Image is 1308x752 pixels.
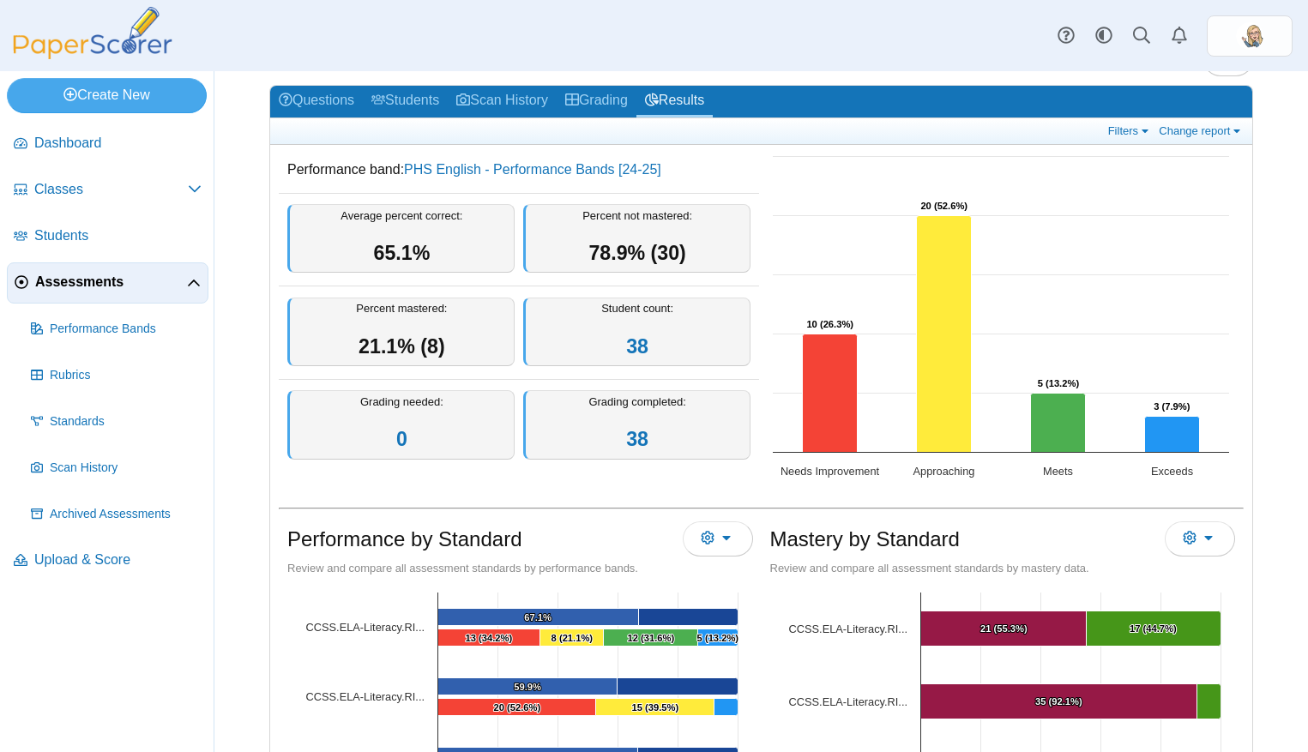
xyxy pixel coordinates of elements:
a: 0 [396,428,407,450]
text: 15 (39.5%) [631,702,678,713]
a: 38 [626,428,648,450]
path: Meets, 5. Overall Assessment Performance. [1030,394,1085,453]
a: PHS English - Performance Bands [24-25] [404,162,661,177]
h1: Performance by Standard [287,525,521,554]
path: [object Object], 32.89474210526316. Average Percent Not Correct. [639,609,738,626]
a: Grading [557,86,636,117]
div: Average percent correct: [287,204,515,274]
button: More options [1165,521,1235,556]
a: Dashboard [7,123,208,165]
a: [object Object] [306,621,425,634]
text: 17 (44.7%) [1129,623,1176,634]
a: Filters [1104,123,1156,138]
span: Upload & Score [34,550,202,569]
img: PaperScorer [7,7,178,59]
path: Approaching, 20. Overall Assessment Performance. [916,216,971,453]
a: Performance Bands [24,309,208,350]
path: [object Object], 12. Meets. [604,629,698,647]
a: Scan History [448,86,557,117]
path: Exceeds, 3. Overall Assessment Performance. [1144,417,1199,453]
span: Standards [50,413,202,430]
text: 12 (31.6%) [627,633,674,643]
a: Change report [1154,123,1248,138]
span: Archived Assessments [50,506,202,523]
span: 65.1% [374,242,431,264]
tspan: CCSS.ELA-Literacy.RI... [306,621,425,634]
text: 59.9% [514,682,541,692]
text: 13 (34.2%) [465,633,512,643]
path: [object Object], 40.13157894736842. Average Percent Not Correct. [618,678,738,695]
text: Exceeds [1150,465,1192,478]
span: 21.1% (8) [359,335,445,358]
a: [object Object] [306,690,425,703]
a: Classes [7,170,208,211]
text: 3 (7.9%) [1154,401,1190,412]
img: ps.zKYLFpFWctilUouI [1236,22,1263,50]
path: [object Object], 13. Needs Improvement. [438,629,540,647]
svg: Interactive chart [764,147,1238,490]
path: [object Object], 15. Approaching. [596,699,714,716]
dd: Performance band: [279,147,759,192]
text: 21 (55.3%) [979,623,1027,634]
span: Dashboard [34,134,202,153]
path: [object Object], 35. Not Mastered. [920,684,1196,719]
text: Needs Improvement [780,465,879,478]
path: Needs Improvement, 10. Overall Assessment Performance. [802,334,857,453]
text: 5 (13.2%) [1037,378,1079,388]
a: Scan History [24,448,208,489]
div: Review and compare all assessment standards by mastery data. [770,561,1236,576]
path: [object Object], 3. Mastered. [1196,684,1221,719]
text: 10 (26.3%) [806,319,853,329]
text: 20 (52.6%) [493,702,540,713]
path: [object Object], 8. Approaching. [540,629,604,647]
a: PaperScorer [7,47,178,62]
span: Rubrics [50,367,202,384]
span: Scan History [50,460,202,477]
path: [object Object], 3. Exceeds. [714,699,738,716]
a: Create New [7,78,207,112]
tspan: CCSS.ELA-Literacy.RI... [788,695,907,708]
a: Upload & Score [7,540,208,581]
div: Chart. Highcharts interactive chart. [764,147,1245,490]
a: Alerts [1160,17,1198,55]
span: Assessments [35,273,187,292]
div: Grading needed: [287,390,515,460]
path: [object Object], 5. Exceeds. [698,629,738,647]
path: [object Object], 21. Not Mastered. [920,611,1086,647]
text: 5 (13.2%) [697,633,739,643]
div: Percent not mastered: [523,204,750,274]
span: Classes [34,180,188,199]
span: Performance Bands [50,321,202,338]
div: Grading completed: [523,390,750,460]
a: Rubrics [24,355,208,396]
path: [object Object], 59.86842105263158. Average Percent Correct. [438,678,618,695]
a: ps.zKYLFpFWctilUouI [1207,15,1293,57]
path: [object Object], 67.10525789473684. Average Percent Correct. [438,609,639,626]
text: Meets [1043,465,1073,478]
a: CCSS.ELA-Literacy.RI.9-10.6 [788,623,907,635]
div: Review and compare all assessment standards by performance bands. [287,561,753,576]
text: Approaching [913,465,974,478]
div: Student count: [523,298,750,367]
path: [object Object], 17. Mastered. [1086,611,1221,647]
tspan: CCSS.ELA-Literacy.RI... [788,623,907,635]
a: Students [7,216,208,257]
text: 35 (92.1%) [1034,696,1082,707]
a: Questions [270,86,363,117]
text: 20 (52.6%) [920,201,967,211]
a: Students [363,86,448,117]
button: More options [683,521,753,556]
a: CCSS.ELA-Literacy.RI.9-10.8 [788,695,907,708]
span: Students [34,226,202,245]
div: Percent mastered: [287,298,515,367]
a: Archived Assessments [24,494,208,535]
h1: Mastery by Standard [770,525,960,554]
a: Assessments [7,262,208,304]
span: Emily Wasley [1236,22,1263,50]
a: Results [636,86,713,117]
tspan: CCSS.ELA-Literacy.RI... [306,690,425,703]
a: Standards [24,401,208,442]
path: [object Object], 20. Needs Improvement. [438,699,596,716]
a: 38 [626,335,648,358]
text: 8 (21.1%) [552,633,594,643]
